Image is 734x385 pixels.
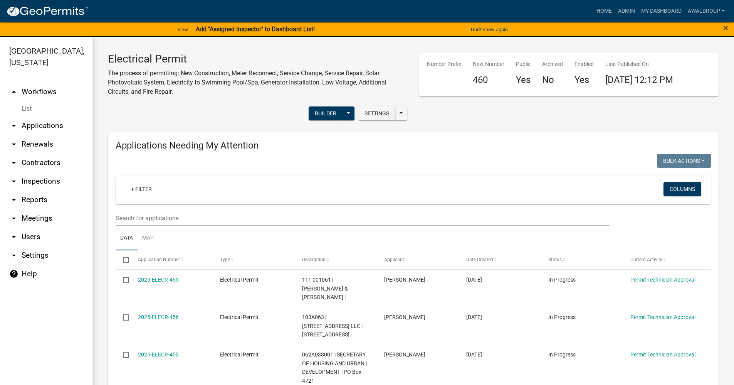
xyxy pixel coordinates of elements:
a: + Filter [125,182,158,196]
i: arrow_drop_up [9,87,18,96]
span: Applicant [384,257,404,262]
a: My Dashboard [638,4,685,19]
p: Public [516,60,531,68]
a: Data [116,226,138,251]
span: In Progress [548,351,576,358]
button: Settings [358,106,395,120]
a: Map [138,226,158,251]
span: 08/18/2025 [466,351,482,358]
p: Last Published On [605,60,673,68]
a: Permit Technician Approval [630,277,695,283]
span: Erica Jenkins [384,351,425,358]
button: Bulk Actions [657,154,711,168]
datatable-header-cell: Date Created [459,250,541,269]
span: Electrical Permit [220,314,259,320]
p: Number Prefix [427,60,461,68]
a: 2025-ELECR-456 [138,314,179,320]
h4: 460 [473,74,504,86]
a: Permit Technician Approval [630,351,695,358]
h4: Yes [516,74,531,86]
p: Enabled [574,60,594,68]
datatable-header-cell: Status [541,250,623,269]
span: Electrical Permit [220,351,259,358]
span: 111 001061 | BOLING BRADY & HALEY | [302,277,348,301]
strong: Add "Assigned Inspector" to Dashboard List! [196,25,315,33]
a: Admin [615,4,638,19]
span: 103A063 | 958 GREENSBORO ROAD LLC | 667 Greensboro Rd [302,314,363,338]
datatable-header-cell: Application Number [130,250,212,269]
span: Description [302,257,326,262]
i: help [9,269,18,279]
h4: No [542,74,563,86]
a: 2025-ELECR-459 [138,277,179,283]
a: Permit Technician Approval [630,314,695,320]
i: arrow_drop_down [9,121,18,130]
span: 08/18/2025 [466,314,482,320]
i: arrow_drop_down [9,158,18,167]
h4: Applications Needing My Attention [116,140,711,151]
datatable-header-cell: Description [295,250,377,269]
datatable-header-cell: Applicant [377,250,459,269]
i: arrow_drop_down [9,251,18,260]
span: × [723,22,728,33]
span: Arthur Malcolm Hetzer [384,277,425,283]
span: Type [220,257,230,262]
input: Search for applications [116,210,610,226]
h3: Electrical Permit [108,52,408,66]
span: Lu Collis [384,314,425,320]
a: Home [593,4,615,19]
i: arrow_drop_down [9,214,18,223]
span: Date Created [466,257,493,262]
a: View [174,23,191,36]
span: Application Number [138,257,180,262]
datatable-header-cell: Type [212,250,294,269]
i: arrow_drop_down [9,177,18,186]
i: arrow_drop_down [9,195,18,204]
datatable-header-cell: Select [116,250,130,269]
button: Columns [663,182,701,196]
a: awaldroup [685,4,728,19]
span: [DATE] 12:12 PM [605,74,673,85]
h4: Yes [574,74,594,86]
button: Close [723,23,728,32]
a: 2025-ELECR-455 [138,351,179,358]
span: In Progress [548,314,576,320]
span: 062A033001 | SECRETARY OF HOUSING AND URBAN | DEVELOPMENT | PO Box 4721 [302,351,367,384]
i: arrow_drop_down [9,140,18,149]
button: Don't show again [468,23,511,36]
span: Current Activity [630,257,662,262]
p: The process of permitting: New Construction, Meter Reconnect, Service Change, Service Repair, Sol... [108,69,408,96]
span: In Progress [548,277,576,283]
button: Builder [309,106,343,120]
datatable-header-cell: Current Activity [623,250,705,269]
span: Electrical Permit [220,277,259,283]
span: 08/18/2025 [466,277,482,283]
span: Status [548,257,562,262]
p: Next Number [473,60,504,68]
p: Archived [542,60,563,68]
i: arrow_drop_down [9,232,18,241]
